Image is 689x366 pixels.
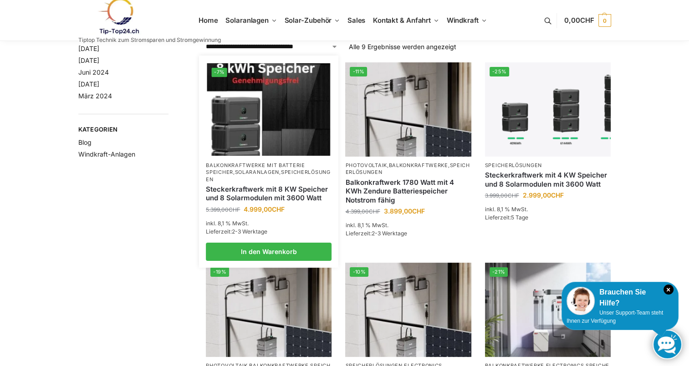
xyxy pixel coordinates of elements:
[345,263,471,357] img: Balkonkraftwerk 890 Watt Solarmodulleistung mit 2kW/h Zendure Speicher
[206,219,332,228] p: inkl. 8,1 % MwSt.
[206,169,330,182] a: Speicherlösungen
[207,63,331,156] img: Steckerkraftwerk mit 8 KW Speicher und 8 Solarmodulen mit 3600 Watt
[272,205,285,213] span: CHF
[78,68,109,76] a: Juni 2024
[580,16,594,25] span: CHF
[78,92,112,100] a: März 2024
[447,16,479,25] span: Windkraft
[206,42,338,51] select: Shop-Reihenfolge
[564,7,611,34] a: 0,00CHF 0
[78,138,92,146] a: Blog
[244,205,285,213] bdi: 4.999,00
[345,62,471,157] a: -11%Zendure-solar-flow-Batteriespeicher für Balkonkraftwerke
[345,162,471,176] p: , ,
[508,192,519,199] span: CHF
[564,16,594,25] span: 0,00
[485,263,611,357] img: Steckerkraftwerk mit 2,7kwh-Speicher
[206,162,305,175] a: Balkonkraftwerke mit Batterie Speicher
[206,228,267,235] span: Lieferzeit:
[485,62,611,157] img: Steckerkraftwerk mit 4 KW Speicher und 8 Solarmodulen mit 3600 Watt
[412,207,424,215] span: CHF
[383,207,424,215] bdi: 3.899,00
[485,214,528,221] span: Lieferzeit:
[567,287,595,315] img: Customer service
[345,178,471,205] a: Balkonkraftwerk 1780 Watt mit 4 KWh Zendure Batteriespeicher Notstrom fähig
[567,287,674,309] div: Brauchen Sie Hilfe?
[235,169,279,175] a: Solaranlagen
[389,162,448,168] a: Balkonkraftwerke
[78,37,221,43] p: Tiptop Technik zum Stromsparen und Stromgewinnung
[663,285,674,295] i: Schließen
[567,310,663,324] span: Unser Support-Team steht Ihnen zur Verfügung
[523,191,564,199] bdi: 2.999,00
[345,230,407,237] span: Lieferzeit:
[78,125,169,134] span: Kategorien
[598,14,611,27] span: 0
[225,16,269,25] span: Solaranlagen
[232,228,267,235] span: 2-3 Werktage
[485,205,611,213] p: inkl. 8,1 % MwSt.
[78,150,135,158] a: Windkraft-Anlagen
[78,56,99,64] a: [DATE]
[229,206,240,213] span: CHF
[207,63,331,156] a: -7%Steckerkraftwerk mit 8 KW Speicher und 8 Solarmodulen mit 3600 Watt
[206,206,240,213] bdi: 5.399,00
[485,62,611,157] a: -25%Steckerkraftwerk mit 4 KW Speicher und 8 Solarmodulen mit 3600 Watt
[345,221,471,229] p: inkl. 8,1 % MwSt.
[511,214,528,221] span: 5 Tage
[206,185,332,203] a: Steckerkraftwerk mit 8 KW Speicher und 8 Solarmodulen mit 3600 Watt
[347,16,366,25] span: Sales
[485,171,611,188] a: Steckerkraftwerk mit 4 KW Speicher und 8 Solarmodulen mit 3600 Watt
[551,191,564,199] span: CHF
[373,16,431,25] span: Kontakt & Anfahrt
[371,230,407,237] span: 2-3 Werktage
[485,263,611,357] a: -21%Steckerkraftwerk mit 2,7kwh-Speicher
[345,263,471,357] a: -10%Balkonkraftwerk 890 Watt Solarmodulleistung mit 2kW/h Zendure Speicher
[206,263,332,357] img: Zendure-solar-flow-Batteriespeicher für Balkonkraftwerke
[345,62,471,157] img: Zendure-solar-flow-Batteriespeicher für Balkonkraftwerke
[78,80,99,88] a: [DATE]
[206,243,332,261] a: In den Warenkorb legen: „Steckerkraftwerk mit 8 KW Speicher und 8 Solarmodulen mit 3600 Watt“
[368,208,380,215] span: CHF
[345,208,380,215] bdi: 4.399,00
[349,42,456,51] p: Alle 9 Ergebnisse werden angezeigt
[345,162,387,168] a: Photovoltaik
[206,162,332,183] p: , ,
[285,16,332,25] span: Solar-Zubehör
[485,192,519,199] bdi: 3.999,00
[345,162,470,175] a: Speicherlösungen
[485,162,542,168] a: Speicherlösungen
[206,263,332,357] a: -19%Zendure-solar-flow-Batteriespeicher für Balkonkraftwerke
[78,45,99,52] a: [DATE]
